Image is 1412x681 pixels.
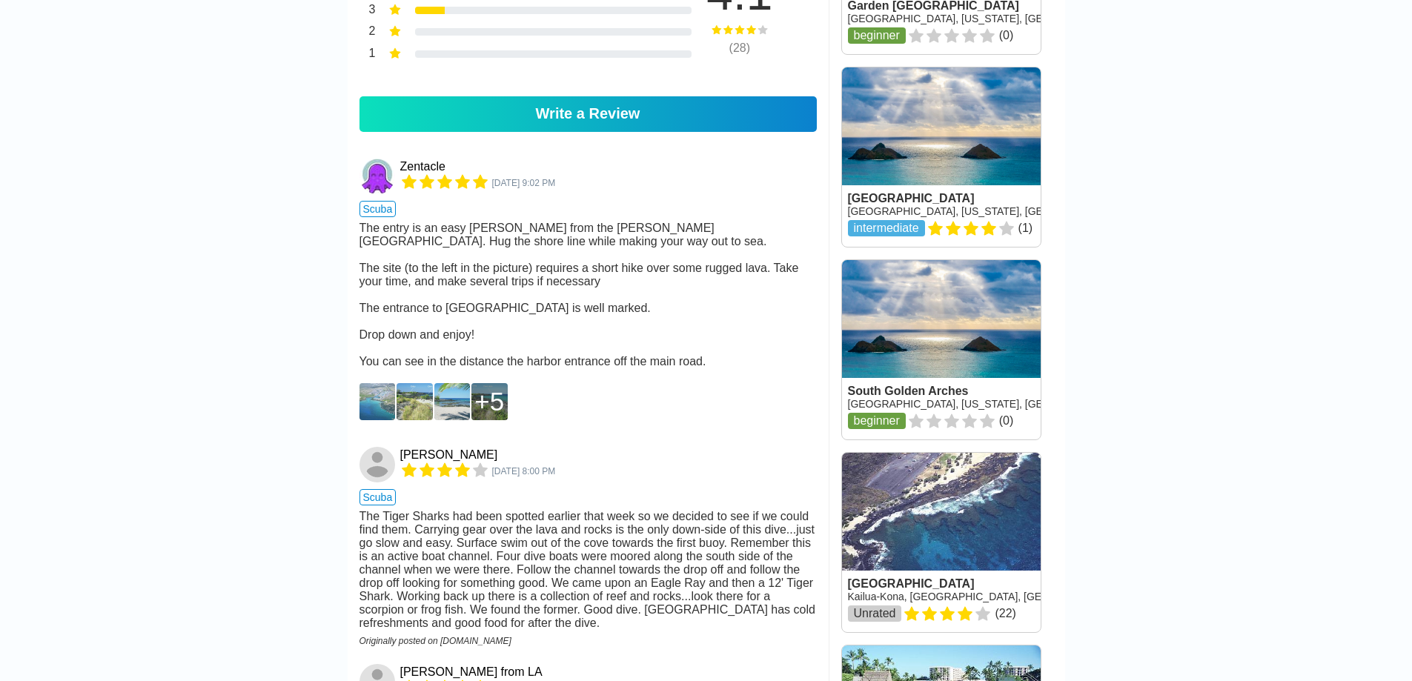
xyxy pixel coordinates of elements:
[434,383,471,420] img: D000807.JPG
[400,665,543,679] a: [PERSON_NAME] from LA
[848,13,1133,24] a: [GEOGRAPHIC_DATA], [US_STATE], [GEOGRAPHIC_DATA]
[359,45,376,64] div: 1
[359,510,817,630] div: The Tiger Sharks had been spotted earlier that week so we decided to see if we could find them. C...
[400,160,445,173] a: Zentacle
[359,222,817,368] div: The entry is an easy [PERSON_NAME] from the [PERSON_NAME][GEOGRAPHIC_DATA]. Hug the shore line wh...
[359,1,376,21] div: 3
[848,591,1132,602] a: Kailua-Kona, [GEOGRAPHIC_DATA], [GEOGRAPHIC_DATA]
[359,489,397,505] span: scuba
[359,159,395,194] img: Zentacle
[492,178,556,188] span: 5830
[359,447,395,482] img: Grant Wiscour
[359,96,817,132] a: Write a Review
[359,159,397,194] a: Zentacle
[359,383,396,420] img: D001017.JPG
[359,447,397,482] a: Grant Wiscour
[492,466,556,476] span: 538
[474,387,504,416] div: 5
[359,201,397,217] span: scuba
[397,383,433,420] img: D000806.jpg
[400,448,498,462] a: [PERSON_NAME]
[848,205,1133,217] a: [GEOGRAPHIC_DATA], [US_STATE], [GEOGRAPHIC_DATA]
[848,398,1133,410] a: [GEOGRAPHIC_DATA], [US_STATE], [GEOGRAPHIC_DATA]
[359,636,817,646] div: Originally posted on [DOMAIN_NAME]
[684,41,795,55] div: ( 28 )
[359,23,376,42] div: 2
